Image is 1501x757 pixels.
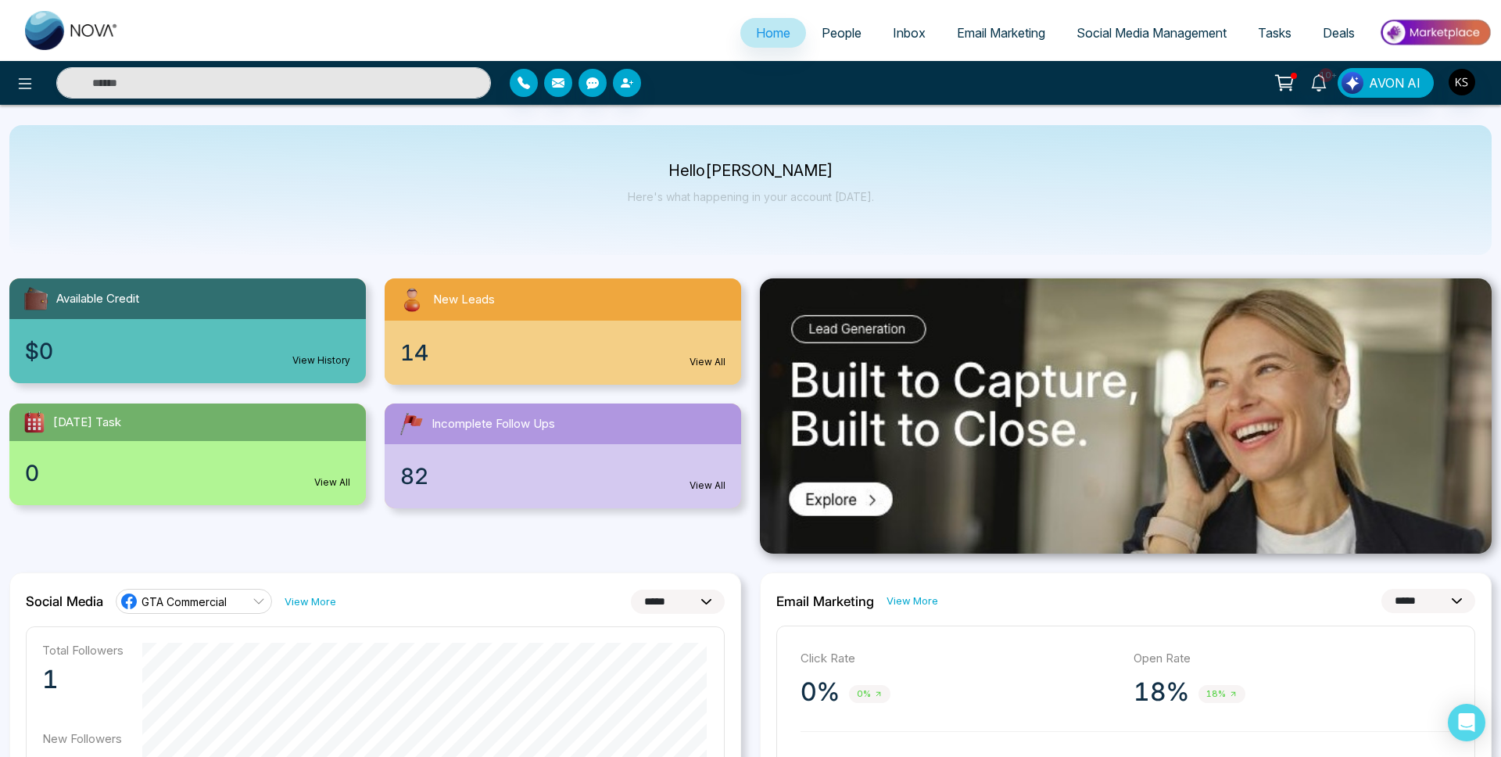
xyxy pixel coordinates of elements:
span: 0% [849,685,890,703]
a: Incomplete Follow Ups82View All [375,404,750,508]
h2: Email Marketing [776,594,874,609]
img: Nova CRM Logo [25,11,119,50]
span: [DATE] Task [53,414,121,432]
a: View More [887,594,938,608]
img: newLeads.svg [397,285,427,314]
p: New Followers [42,731,124,746]
div: Open Intercom Messenger [1448,704,1485,741]
span: People [822,25,862,41]
p: Here's what happening in your account [DATE]. [628,190,874,203]
span: 18% [1198,685,1245,703]
p: 0% [801,676,840,708]
a: New Leads14View All [375,278,750,385]
p: 18% [1134,676,1189,708]
a: View More [285,594,336,609]
a: People [806,18,877,48]
a: Deals [1307,18,1370,48]
img: User Avatar [1449,69,1475,95]
span: 82 [400,460,428,493]
p: Total Followers [42,643,124,658]
a: Social Media Management [1061,18,1242,48]
img: Market-place.gif [1378,15,1492,50]
span: Email Marketing [957,25,1045,41]
p: Open Rate [1134,650,1451,668]
span: GTA Commercial [142,594,227,609]
a: Email Marketing [941,18,1061,48]
span: Deals [1323,25,1355,41]
p: Click Rate [801,650,1118,668]
a: 10+ [1300,68,1338,95]
span: Social Media Management [1076,25,1227,41]
a: Tasks [1242,18,1307,48]
a: View History [292,353,350,368]
img: availableCredit.svg [22,285,50,313]
img: todayTask.svg [22,410,47,435]
img: followUps.svg [397,410,425,438]
span: Home [756,25,790,41]
span: $0 [25,335,53,368]
img: . [760,278,1492,554]
h2: Social Media [26,594,103,609]
span: 0 [25,457,39,490]
span: Available Credit [56,290,139,308]
a: View All [690,479,725,493]
p: Hello [PERSON_NAME] [628,164,874,178]
img: Lead Flow [1342,72,1363,94]
span: Inbox [893,25,926,41]
span: 14 [400,336,428,369]
p: 1 [42,664,124,695]
span: AVON AI [1369,74,1420,92]
span: Tasks [1258,25,1291,41]
a: View All [690,355,725,369]
button: AVON AI [1338,68,1434,98]
a: Inbox [877,18,941,48]
a: View All [314,475,350,490]
span: New Leads [433,291,495,309]
span: Incomplete Follow Ups [432,415,555,433]
a: Home [740,18,806,48]
span: 10+ [1319,68,1333,82]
